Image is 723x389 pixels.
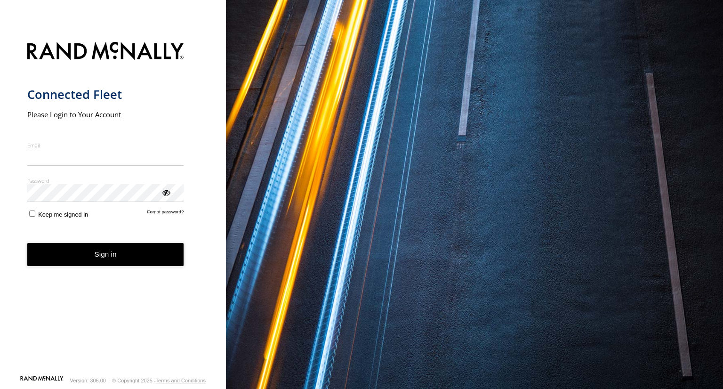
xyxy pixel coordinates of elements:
[27,243,184,266] button: Sign in
[29,211,35,217] input: Keep me signed in
[27,110,184,119] h2: Please Login to Your Account
[27,87,184,102] h1: Connected Fleet
[27,177,184,184] label: Password
[27,142,184,149] label: Email
[38,211,88,218] span: Keep me signed in
[27,36,199,375] form: main
[161,187,170,197] div: ViewPassword
[20,376,64,385] a: Visit our Website
[156,378,206,383] a: Terms and Conditions
[70,378,106,383] div: Version: 306.00
[112,378,206,383] div: © Copyright 2025 -
[27,40,184,64] img: Rand McNally
[147,209,184,218] a: Forgot password?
